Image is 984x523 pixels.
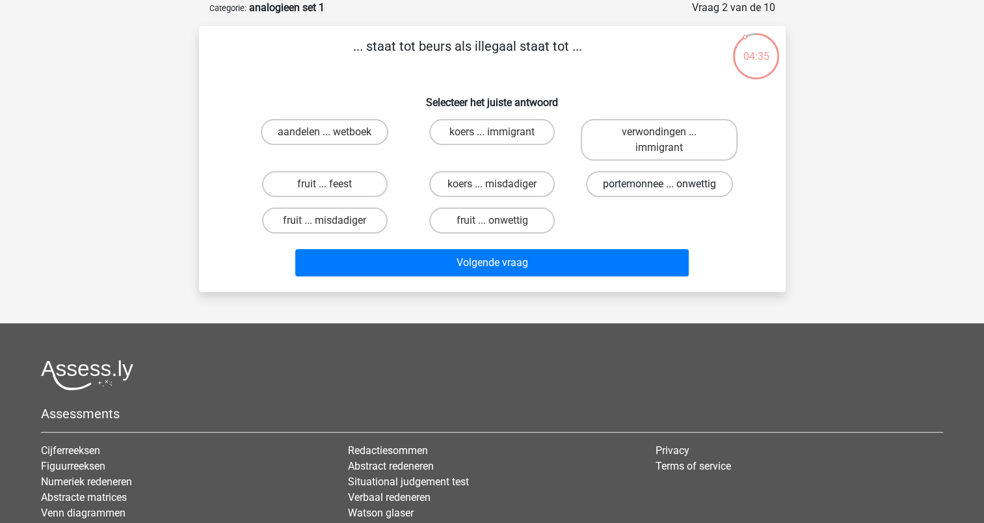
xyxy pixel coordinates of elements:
a: Redactiesommen [348,444,428,457]
label: portemonnee ... onwettig [586,171,733,197]
h5: Assessments [41,406,943,422]
a: Figuurreeksen [41,460,105,472]
label: koers ... immigrant [429,119,555,145]
a: Verbaal redeneren [348,491,431,503]
a: Watson glaser [348,507,414,519]
a: Situational judgement test [348,476,469,488]
a: Abstracte matrices [41,491,127,503]
small: Categorie: [209,3,246,13]
label: fruit ... onwettig [429,208,555,234]
label: fruit ... feest [262,171,388,197]
h6: Selecteer het juiste antwoord [220,86,765,109]
label: koers ... misdadiger [429,171,555,197]
a: Numeriek redeneren [41,476,132,488]
button: Volgende vraag [295,249,689,276]
label: aandelen ... wetboek [261,119,388,145]
label: fruit ... misdadiger [262,208,388,234]
a: Privacy [656,444,689,457]
strong: analogieen set 1 [249,1,325,14]
img: Assessly logo [41,360,133,390]
a: Cijferreeksen [41,444,100,457]
a: Abstract redeneren [348,460,434,472]
p: ... staat tot beurs als illegaal staat tot ... [220,36,716,75]
div: 04:35 [732,32,780,64]
a: Venn diagrammen [41,507,126,519]
label: verwondingen ... immigrant [581,119,738,161]
a: Terms of service [656,460,731,472]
